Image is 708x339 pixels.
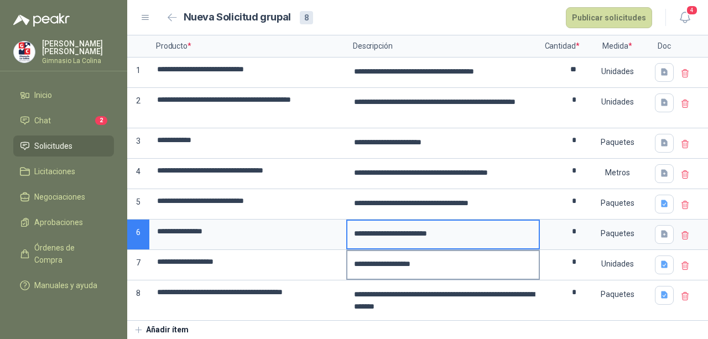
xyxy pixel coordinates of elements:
p: 6 [127,220,149,250]
span: 2 [95,116,107,125]
p: 4 [127,159,149,189]
div: Unidades [585,59,649,84]
p: Producto [149,35,346,58]
p: 5 [127,189,149,220]
div: Unidades [585,251,649,277]
p: Doc [650,35,678,58]
span: Chat [34,114,51,127]
p: 2 [127,88,149,128]
div: Paquetes [585,221,649,246]
a: Chat2 [13,110,114,131]
span: Negociaciones [34,191,85,203]
span: Órdenes de Compra [34,242,103,266]
a: Licitaciones [13,161,114,182]
p: 3 [127,128,149,159]
p: 8 [127,280,149,321]
div: 8 [300,11,313,24]
p: 1 [127,58,149,88]
button: Publicar solicitudes [566,7,652,28]
span: Manuales y ayuda [34,279,97,291]
a: Aprobaciones [13,212,114,233]
p: [PERSON_NAME] [PERSON_NAME] [42,40,114,55]
span: Licitaciones [34,165,75,178]
p: Gimnasio La Colina [42,58,114,64]
img: Company Logo [14,41,35,62]
span: Aprobaciones [34,216,83,228]
a: Inicio [13,85,114,106]
p: 7 [127,250,149,280]
a: Órdenes de Compra [13,237,114,270]
p: Medida [584,35,650,58]
div: Metros [585,160,649,185]
img: Logo peakr [13,13,70,27]
div: Paquetes [585,129,649,155]
div: Paquetes [585,190,649,216]
a: Negociaciones [13,186,114,207]
button: 4 [675,8,695,28]
p: Descripción [346,35,540,58]
p: Cantidad [540,35,584,58]
div: Unidades [585,89,649,114]
span: Solicitudes [34,140,72,152]
h2: Nueva Solicitud grupal [184,9,291,25]
div: Paquetes [585,281,649,307]
a: Manuales y ayuda [13,275,114,296]
span: Inicio [34,89,52,101]
span: 4 [686,5,698,15]
a: Solicitudes [13,135,114,157]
